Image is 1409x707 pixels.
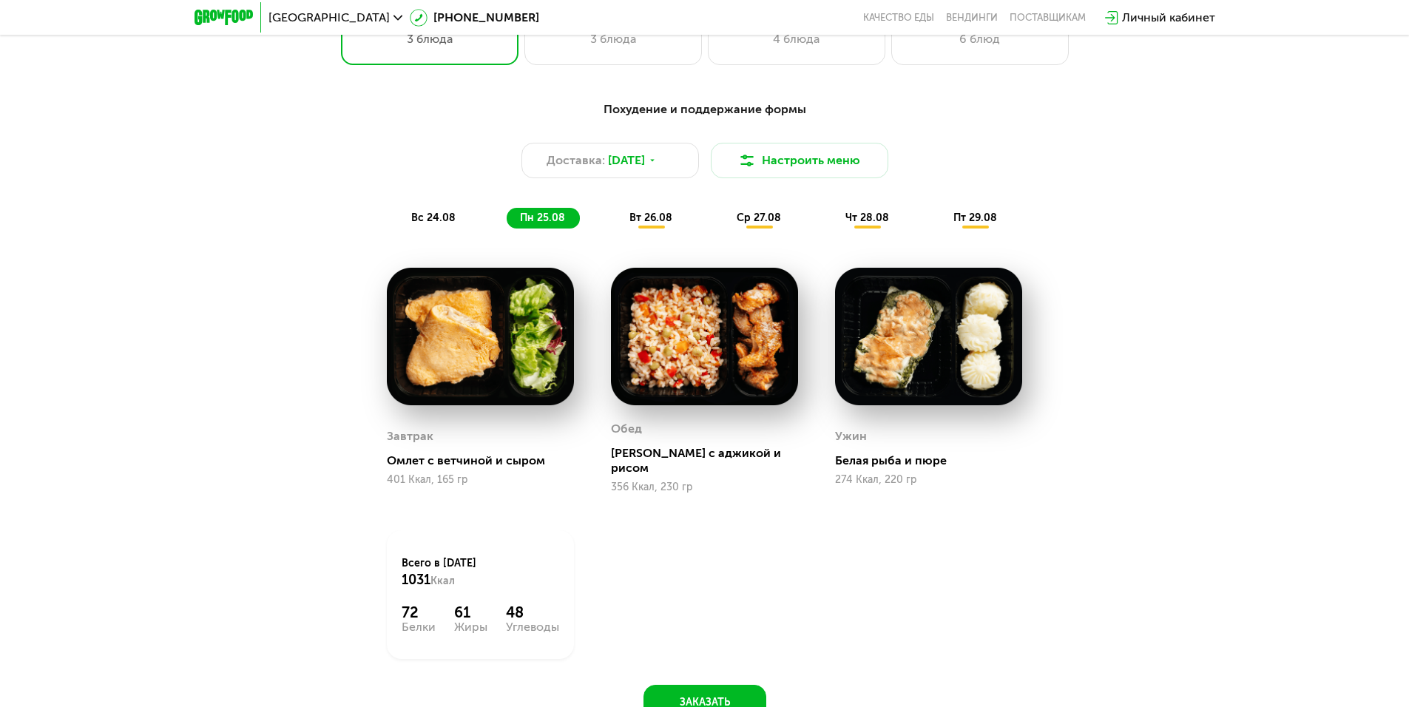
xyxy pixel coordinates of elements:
div: Жиры [454,621,487,633]
span: вс 24.08 [411,212,456,224]
div: 61 [454,603,487,621]
div: 401 Ккал, 165 гр [387,474,574,486]
div: Всего в [DATE] [402,556,559,589]
div: Углеводы [506,621,559,633]
button: Настроить меню [711,143,888,178]
div: Белая рыба и пюре [835,453,1034,468]
span: Доставка: [547,152,605,169]
div: Завтрак [387,425,433,447]
span: чт 28.08 [845,212,889,224]
span: пт 29.08 [953,212,997,224]
div: 4 блюда [723,30,870,48]
div: Омлет с ветчиной и сыром [387,453,586,468]
div: [PERSON_NAME] с аджикой и рисом [611,446,810,476]
span: ср 27.08 [737,212,781,224]
div: 48 [506,603,559,621]
div: Обед [611,418,642,440]
a: Вендинги [946,12,998,24]
div: Ужин [835,425,867,447]
div: 274 Ккал, 220 гр [835,474,1022,486]
div: 72 [402,603,436,621]
div: 6 блюд [907,30,1053,48]
span: Ккал [430,575,455,587]
div: Белки [402,621,436,633]
div: Похудение и поддержание формы [267,101,1143,119]
div: поставщикам [1010,12,1086,24]
div: 3 блюда [357,30,503,48]
div: 3 блюда [540,30,686,48]
span: вт 26.08 [629,212,672,224]
div: Личный кабинет [1122,9,1215,27]
span: [GEOGRAPHIC_DATA] [268,12,390,24]
span: 1031 [402,572,430,588]
span: [DATE] [608,152,645,169]
a: [PHONE_NUMBER] [410,9,539,27]
a: Качество еды [863,12,934,24]
span: пн 25.08 [520,212,565,224]
div: 356 Ккал, 230 гр [611,481,798,493]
